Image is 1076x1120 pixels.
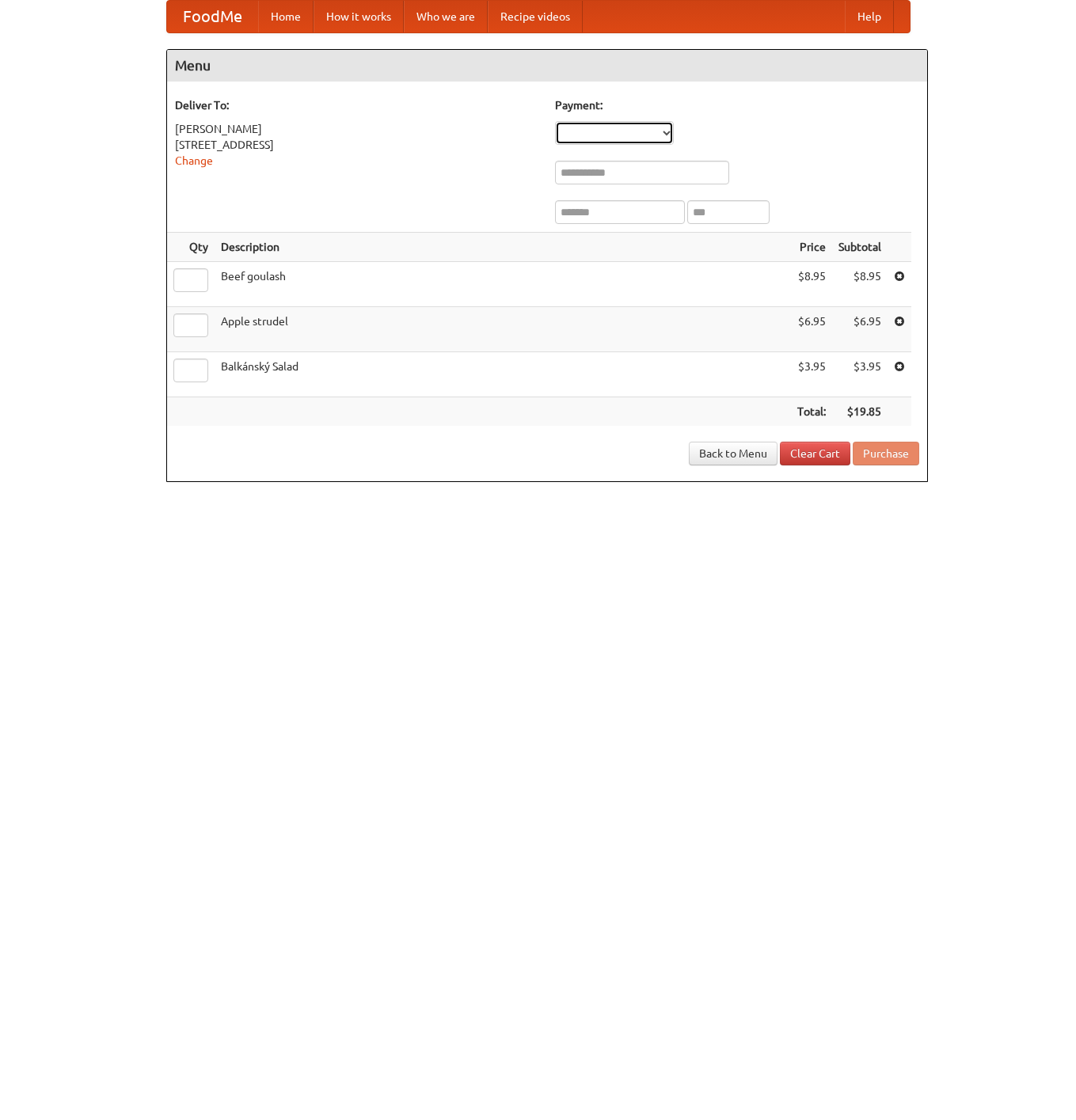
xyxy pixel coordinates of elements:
th: Description [215,233,791,262]
td: Balkánský Salad [215,352,791,397]
a: Who we are [404,1,488,32]
div: [STREET_ADDRESS] [175,137,539,153]
h5: Payment: [555,97,919,113]
td: $8.95 [791,262,832,307]
th: Price [791,233,832,262]
td: Apple strudel [215,307,791,352]
a: How it works [314,1,404,32]
th: Total: [791,397,832,427]
a: Clear Cart [780,442,850,465]
td: $6.95 [832,307,888,352]
h4: Menu [167,50,927,82]
th: $19.85 [832,397,888,427]
th: Subtotal [832,233,888,262]
td: $3.95 [791,352,832,397]
td: $6.95 [791,307,832,352]
a: Help [845,1,894,32]
a: Recipe videos [488,1,583,32]
a: Home [258,1,314,32]
a: Change [175,154,213,167]
a: Back to Menu [689,442,778,465]
button: Purchase [853,442,919,465]
td: Beef goulash [215,262,791,307]
td: $8.95 [832,262,888,307]
div: [PERSON_NAME] [175,121,539,137]
a: FoodMe [167,1,258,32]
td: $3.95 [832,352,888,397]
h5: Deliver To: [175,97,539,113]
th: Qty [167,233,215,262]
